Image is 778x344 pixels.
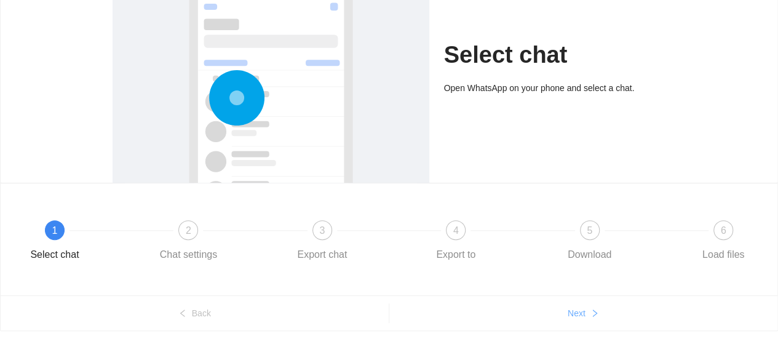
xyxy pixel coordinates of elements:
[436,245,475,265] div: Export to
[587,225,592,236] span: 5
[52,225,58,236] span: 1
[160,245,217,265] div: Chat settings
[590,309,599,319] span: right
[420,220,554,265] div: 4Export to
[554,220,688,265] div: 5Download
[153,220,286,265] div: 2Chat settings
[688,220,759,265] div: 6Load files
[568,245,611,265] div: Download
[444,81,666,95] div: Open WhatsApp on your phone and select a chat.
[702,245,745,265] div: Load files
[444,41,666,70] h1: Select chat
[1,303,389,323] button: leftBack
[30,245,79,265] div: Select chat
[19,220,153,265] div: 1Select chat
[319,225,325,236] span: 3
[297,245,347,265] div: Export chat
[186,225,191,236] span: 2
[453,225,459,236] span: 4
[287,220,420,265] div: 3Export chat
[389,303,778,323] button: Nextright
[721,225,726,236] span: 6
[568,306,585,320] span: Next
